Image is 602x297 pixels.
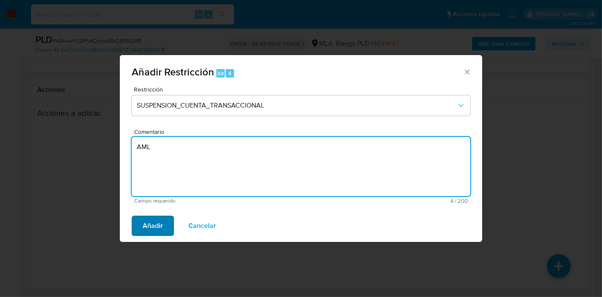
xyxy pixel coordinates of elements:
button: Cerrar ventana [463,68,471,75]
span: SUSPENSION_CUENTA_TRANSACCIONAL [137,101,457,110]
span: Añadir [143,217,163,235]
button: Añadir [132,216,174,236]
span: Añadir Restricción [132,64,214,79]
button: Cancelar [177,216,227,236]
span: 4 [228,69,232,78]
span: Campo requerido [134,198,301,204]
span: Máximo 200 caracteres [301,198,468,204]
textarea: AML [132,137,470,196]
span: Comentario [134,129,473,135]
span: Restricción [134,86,472,92]
span: Cancelar [188,217,216,235]
span: Alt [217,69,224,78]
button: Restriction [132,95,470,116]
